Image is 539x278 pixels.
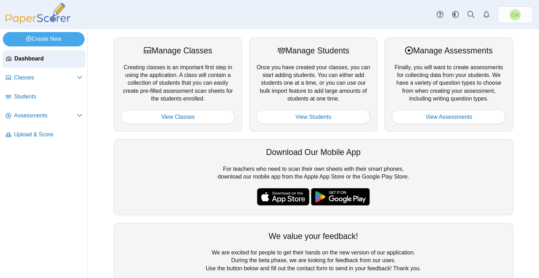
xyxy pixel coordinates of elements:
span: Christine Munzer [511,12,519,17]
a: View Students [257,110,370,124]
div: Manage Classes [121,45,235,56]
div: For teachers who need to scan their own sheets with their smart phones, download our mobile app f... [114,139,513,215]
a: Students [3,89,85,105]
div: Creating classes is an important first step in using the application. A class will contain a coll... [114,38,242,131]
a: Classes [3,70,85,86]
div: Download Our Mobile App [121,147,506,158]
a: PaperScorer [3,19,73,25]
a: Create New [3,32,85,46]
img: apple-store-badge.svg [257,188,310,206]
a: Alerts [479,7,494,22]
span: Upload & Score [14,131,82,138]
img: PaperScorer [3,3,73,24]
span: Assessments [14,112,77,119]
a: Dashboard [3,51,85,67]
div: Manage Assessments [392,45,506,56]
div: Manage Students [257,45,370,56]
div: Once you have created your classes, you can start adding students. You can either add students on... [249,38,378,131]
div: We value your feedback! [121,231,506,242]
a: Christine Munzer [498,6,533,23]
img: google-play-badge.png [311,188,370,206]
span: Christine Munzer [510,9,521,20]
a: Assessments [3,108,85,124]
a: View Assessments [392,110,506,124]
a: View Classes [121,110,235,124]
span: Students [14,93,82,101]
span: Classes [14,74,77,82]
div: Finally, you will want to create assessments for collecting data from your students. We have a va... [385,38,513,131]
a: Upload & Score [3,127,85,143]
span: Dashboard [14,55,82,63]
